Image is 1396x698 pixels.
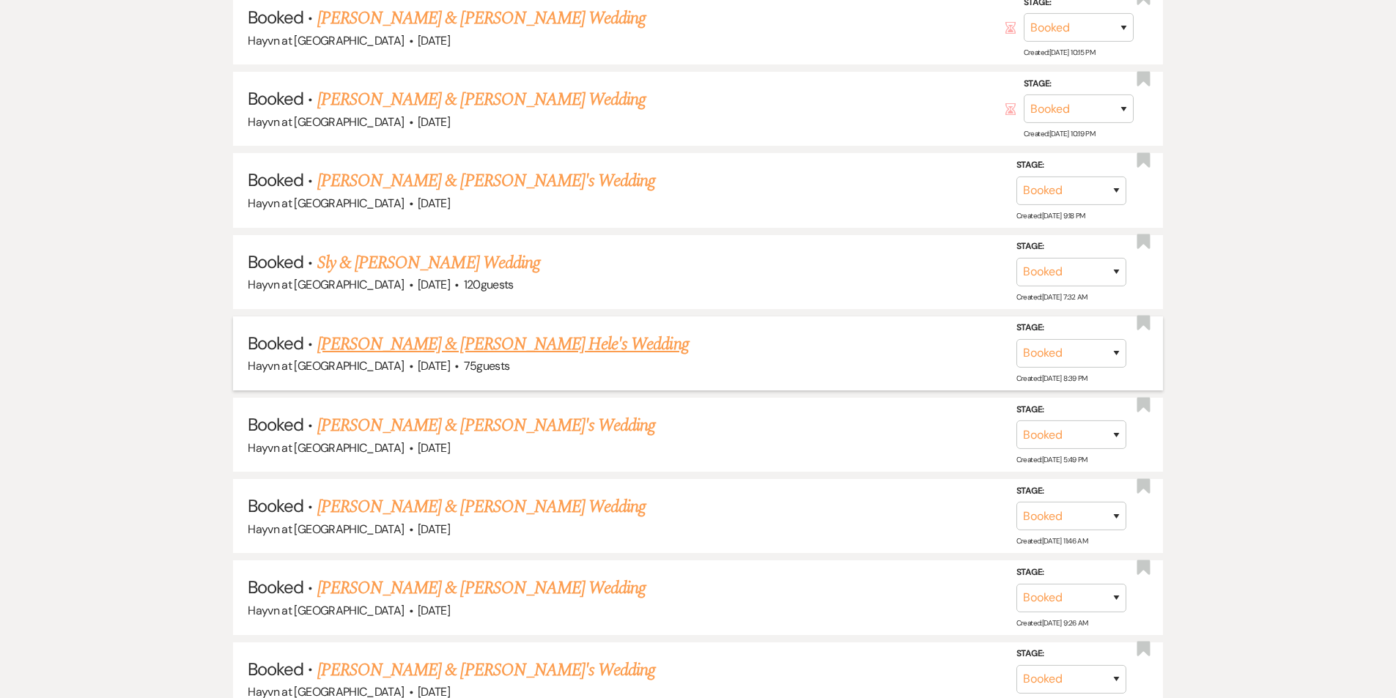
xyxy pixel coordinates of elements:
span: Created: [DATE] 8:39 PM [1016,374,1087,383]
span: 75 guests [464,358,510,374]
label: Stage: [1016,320,1126,336]
span: Booked [248,658,303,680]
span: [DATE] [418,603,450,618]
span: Booked [248,168,303,191]
label: Stage: [1016,401,1126,417]
span: [DATE] [418,521,450,537]
span: [DATE] [418,277,450,292]
span: Created: [DATE] 9:26 AM [1016,617,1088,627]
label: Stage: [1024,76,1134,92]
a: Sly & [PERSON_NAME] Wedding [317,250,540,276]
span: [DATE] [418,358,450,374]
span: [DATE] [418,33,450,48]
a: [PERSON_NAME] & [PERSON_NAME] Hele's Wedding [317,331,689,357]
label: Stage: [1016,157,1126,174]
label: Stage: [1016,239,1126,255]
a: [PERSON_NAME] & [PERSON_NAME] Wedding [317,494,646,520]
span: Booked [248,494,303,517]
a: [PERSON_NAME] & [PERSON_NAME] Wedding [317,575,646,601]
span: Created: [DATE] 7:32 AM [1016,292,1087,302]
span: Booked [248,413,303,436]
span: Hayvn at [GEOGRAPHIC_DATA] [248,114,404,130]
span: Booked [248,250,303,273]
span: Booked [248,576,303,598]
span: Created: [DATE] 10:15 PM [1024,48,1095,57]
span: [DATE] [418,114,450,130]
a: [PERSON_NAME] & [PERSON_NAME] Wedding [317,86,646,113]
a: [PERSON_NAME] & [PERSON_NAME]'s Wedding [317,168,656,194]
label: Stage: [1016,565,1126,581]
span: Created: [DATE] 10:19 PM [1024,129,1095,138]
span: Hayvn at [GEOGRAPHIC_DATA] [248,521,404,537]
span: 120 guests [464,277,514,292]
span: Created: [DATE] 9:18 PM [1016,210,1085,220]
span: Created: [DATE] 5:49 PM [1016,455,1087,464]
span: Hayvn at [GEOGRAPHIC_DATA] [248,196,404,211]
span: Hayvn at [GEOGRAPHIC_DATA] [248,33,404,48]
label: Stage: [1016,646,1126,662]
span: [DATE] [418,196,450,211]
a: [PERSON_NAME] & [PERSON_NAME]'s Wedding [317,412,656,439]
span: Booked [248,6,303,29]
a: [PERSON_NAME] & [PERSON_NAME] Wedding [317,5,646,31]
span: Hayvn at [GEOGRAPHIC_DATA] [248,277,404,292]
span: Created: [DATE] 11:46 AM [1016,536,1087,546]
span: Hayvn at [GEOGRAPHIC_DATA] [248,603,404,618]
span: Booked [248,332,303,354]
span: Hayvn at [GEOGRAPHIC_DATA] [248,440,404,456]
label: Stage: [1016,483,1126,500]
span: Booked [248,87,303,110]
span: Hayvn at [GEOGRAPHIC_DATA] [248,358,404,374]
span: [DATE] [418,440,450,456]
a: [PERSON_NAME] & [PERSON_NAME]'s Wedding [317,657,656,683]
